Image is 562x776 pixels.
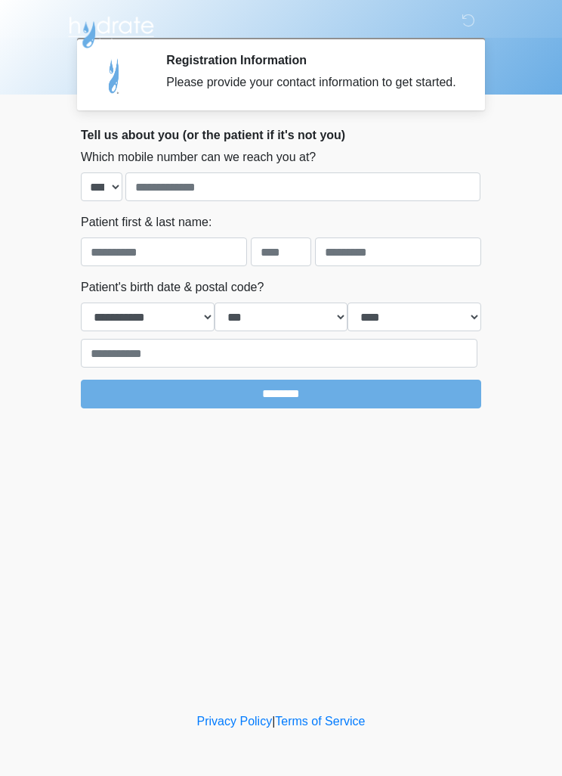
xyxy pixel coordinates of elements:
label: Which mobile number can we reach you at? [81,148,316,166]
a: Privacy Policy [197,715,273,728]
img: Agent Avatar [92,53,137,98]
label: Patient's birth date & postal code? [81,278,264,296]
a: Terms of Service [275,715,365,728]
h2: Tell us about you (or the patient if it's not you) [81,128,481,142]
img: Hydrate IV Bar - Scottsdale Logo [66,11,156,49]
a: | [272,715,275,728]
label: Patient first & last name: [81,213,212,231]
div: Please provide your contact information to get started. [166,73,459,92]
